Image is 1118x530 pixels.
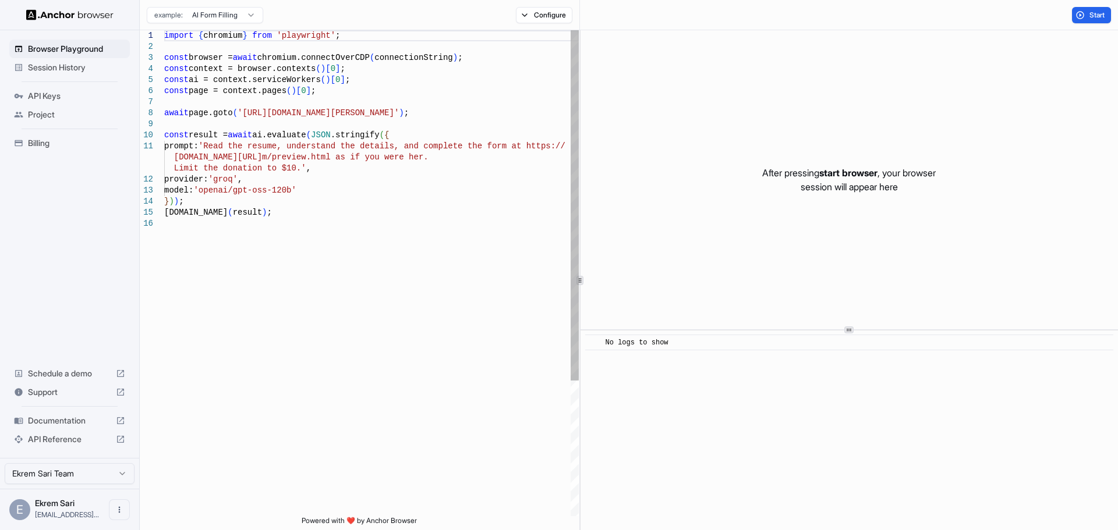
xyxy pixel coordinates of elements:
span: .stringify [331,130,380,140]
span: { [199,31,203,40]
div: 13 [140,185,153,196]
span: Powered with ❤️ by Anchor Browser [302,516,417,530]
span: 'groq' [208,175,238,184]
div: Browser Playground [9,40,130,58]
button: Start [1072,7,1111,23]
div: 8 [140,108,153,119]
span: Start [1089,10,1106,20]
span: ​ [591,337,597,348]
div: Support [9,383,130,401]
span: ; [267,208,271,217]
span: chromium.connectOverCDP [257,53,370,62]
span: , [306,163,311,173]
div: Schedule a demo [9,364,130,383]
span: ) [326,75,330,84]
span: ( [316,64,320,73]
span: ai = context.serviceWorkers [189,75,321,84]
span: ( [228,208,232,217]
span: start browser [819,167,878,179]
span: ; [311,86,316,95]
div: 4 [140,63,153,74]
span: Documentation [28,415,111,426]
div: 3 [140,52,153,63]
span: ] [306,86,311,95]
span: provider: [164,175,208,184]
span: 'Read the resume, understand the details, and comp [199,141,443,151]
div: 7 [140,97,153,108]
span: ] [340,75,345,84]
span: from [252,31,272,40]
span: ( [370,53,374,62]
span: ; [179,197,183,206]
span: page.goto [189,108,233,118]
span: 0 [331,64,335,73]
span: [ [296,86,301,95]
span: m/preview.html as if you were her. [262,152,429,162]
span: context = browser.contexts [189,64,316,73]
button: Configure [516,7,572,23]
span: ai.evaluate [252,130,306,140]
div: 14 [140,196,153,207]
span: ) [321,64,326,73]
div: Session History [9,58,130,77]
span: Limit the donation to $10.' [174,163,306,173]
span: ; [335,31,340,40]
span: } [242,31,247,40]
span: [DOMAIN_NAME] [164,208,228,217]
div: 11 [140,141,153,152]
span: ] [335,64,340,73]
img: Anchor Logo [26,9,114,20]
span: ) [399,108,404,118]
span: ( [233,108,238,118]
span: } [164,197,169,206]
span: ) [453,53,458,62]
span: await [164,108,189,118]
span: ) [291,86,296,95]
span: API Keys [28,90,125,102]
span: Support [28,386,111,398]
span: { [384,130,389,140]
div: Project [9,105,130,124]
span: result = [189,130,228,140]
span: browser = [189,53,233,62]
span: [DOMAIN_NAME][URL] [174,152,262,162]
span: Schedule a demo [28,368,111,379]
span: Project [28,109,125,120]
span: page = context.pages [189,86,286,95]
span: connectionString [374,53,452,62]
div: 6 [140,86,153,97]
span: [ [331,75,335,84]
span: await [228,130,252,140]
span: const [164,130,189,140]
div: 12 [140,174,153,185]
span: [ [326,64,330,73]
span: ; [458,53,462,62]
span: Browser Playground [28,43,125,55]
span: ) [262,208,267,217]
div: 10 [140,130,153,141]
div: 1 [140,30,153,41]
span: ; [340,64,345,73]
span: const [164,75,189,84]
span: ; [404,108,409,118]
span: result [233,208,262,217]
span: await [233,53,257,62]
span: ( [286,86,291,95]
div: 15 [140,207,153,218]
span: chromium [203,31,242,40]
span: 'openai/gpt-oss-120b' [193,186,296,195]
div: E [9,499,30,520]
span: lete the form at https:// [443,141,565,151]
span: ) [174,197,179,206]
span: Billing [28,137,125,149]
div: 5 [140,74,153,86]
span: ( [380,130,384,140]
span: model: [164,186,193,195]
span: 'playwright' [277,31,335,40]
button: Open menu [109,499,130,520]
span: 0 [335,75,340,84]
div: API Reference [9,430,130,449]
span: const [164,53,189,62]
span: proxybench@aimultiple.com [35,510,99,519]
span: ) [169,197,174,206]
